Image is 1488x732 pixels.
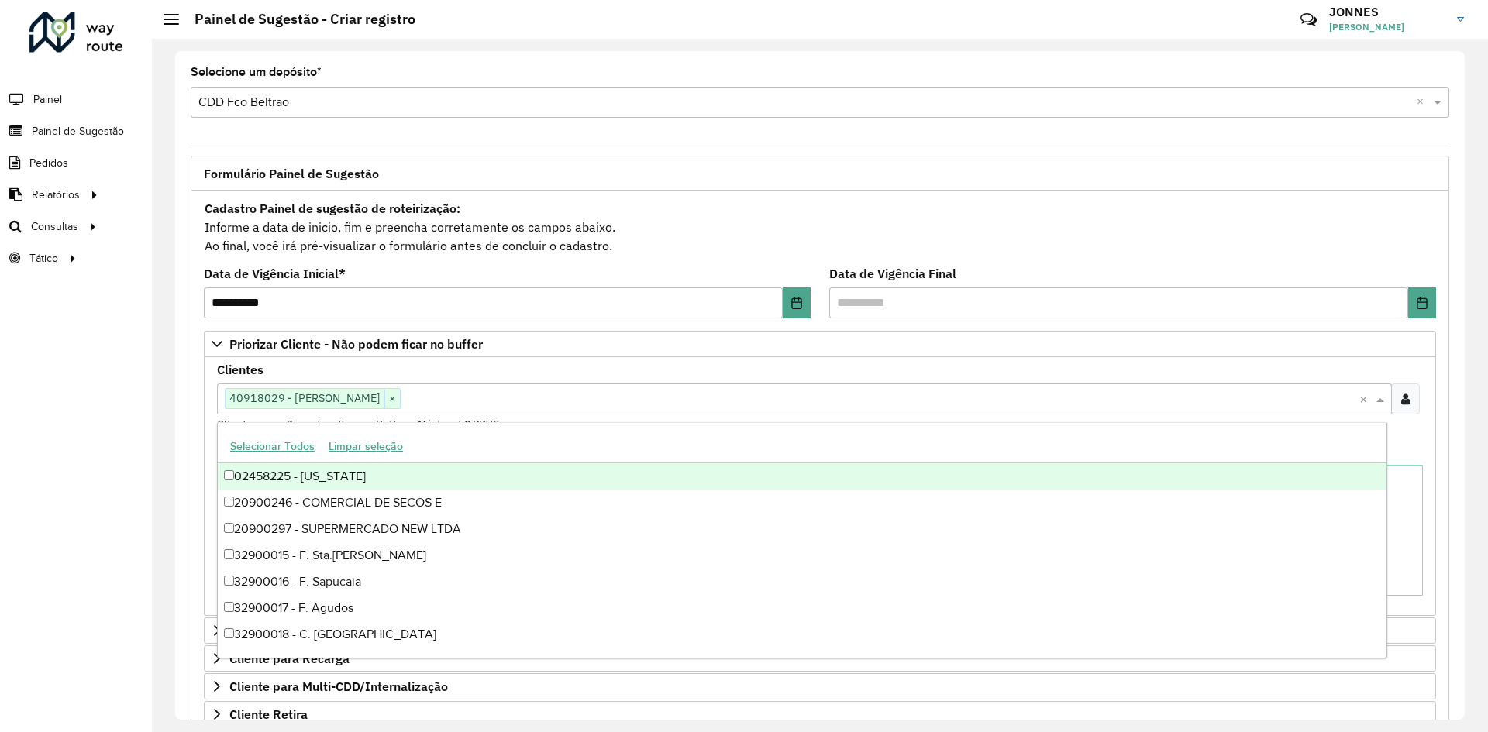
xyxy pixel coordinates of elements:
span: Painel de Sugestão [32,123,124,139]
span: Painel [33,91,62,108]
button: Selecionar Todos [223,435,322,459]
label: Data de Vigência Final [829,264,956,283]
div: Informe a data de inicio, fim e preencha corretamente os campos abaixo. Ao final, você irá pré-vi... [204,198,1436,256]
strong: Cadastro Painel de sugestão de roteirização: [205,201,460,216]
span: Pedidos [29,155,68,171]
div: 32900016 - F. Sapucaia [218,569,1386,595]
span: Cliente para Recarga [229,652,350,665]
div: 32900018 - C. [GEOGRAPHIC_DATA] [218,621,1386,648]
div: 32900015 - F. Sta.[PERSON_NAME] [218,542,1386,569]
small: Clientes que não podem ficar no Buffer – Máximo 50 PDVS [217,418,499,431]
div: 32900017 - F. Agudos [218,595,1386,621]
a: Cliente Retira [204,701,1436,727]
span: Priorizar Cliente - Não podem ficar no buffer [229,338,483,350]
ng-dropdown-panel: Options list [217,422,1387,658]
a: Cliente para Recarga [204,645,1436,672]
span: Formulário Painel de Sugestão [204,167,379,180]
span: Clear all [1359,390,1373,408]
a: Cliente para Multi-CDD/Internalização [204,673,1436,699]
label: Data de Vigência Inicial [204,264,346,283]
button: Choose Date [783,287,811,318]
span: × [384,390,400,408]
span: Relatórios [32,187,80,203]
span: Cliente para Multi-CDD/Internalização [229,680,448,692]
a: Preservar Cliente - Devem ficar no buffer, não roteirizar [204,617,1436,644]
h3: JONNES [1329,5,1445,19]
span: Cliente Retira [229,708,308,720]
span: [PERSON_NAME] [1329,20,1445,34]
div: 32900024 - F. [GEOGRAPHIC_DATA] [218,648,1386,674]
div: 20900297 - SUPERMERCADO NEW LTDA [218,516,1386,542]
span: 40918029 - [PERSON_NAME] [226,389,384,407]
button: Choose Date [1408,287,1436,318]
span: Consultas [31,218,78,235]
div: Priorizar Cliente - Não podem ficar no buffer [204,357,1436,616]
span: Clear all [1417,93,1430,112]
h2: Painel de Sugestão - Criar registro [179,11,415,28]
label: Clientes [217,360,263,379]
a: Priorizar Cliente - Não podem ficar no buffer [204,331,1436,357]
label: Selecione um depósito [191,63,322,81]
a: Contato Rápido [1292,3,1325,36]
div: 02458225 - [US_STATE] [218,463,1386,490]
div: 20900246 - COMERCIAL DE SECOS E [218,490,1386,516]
button: Limpar seleção [322,435,410,459]
span: Tático [29,250,58,266]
